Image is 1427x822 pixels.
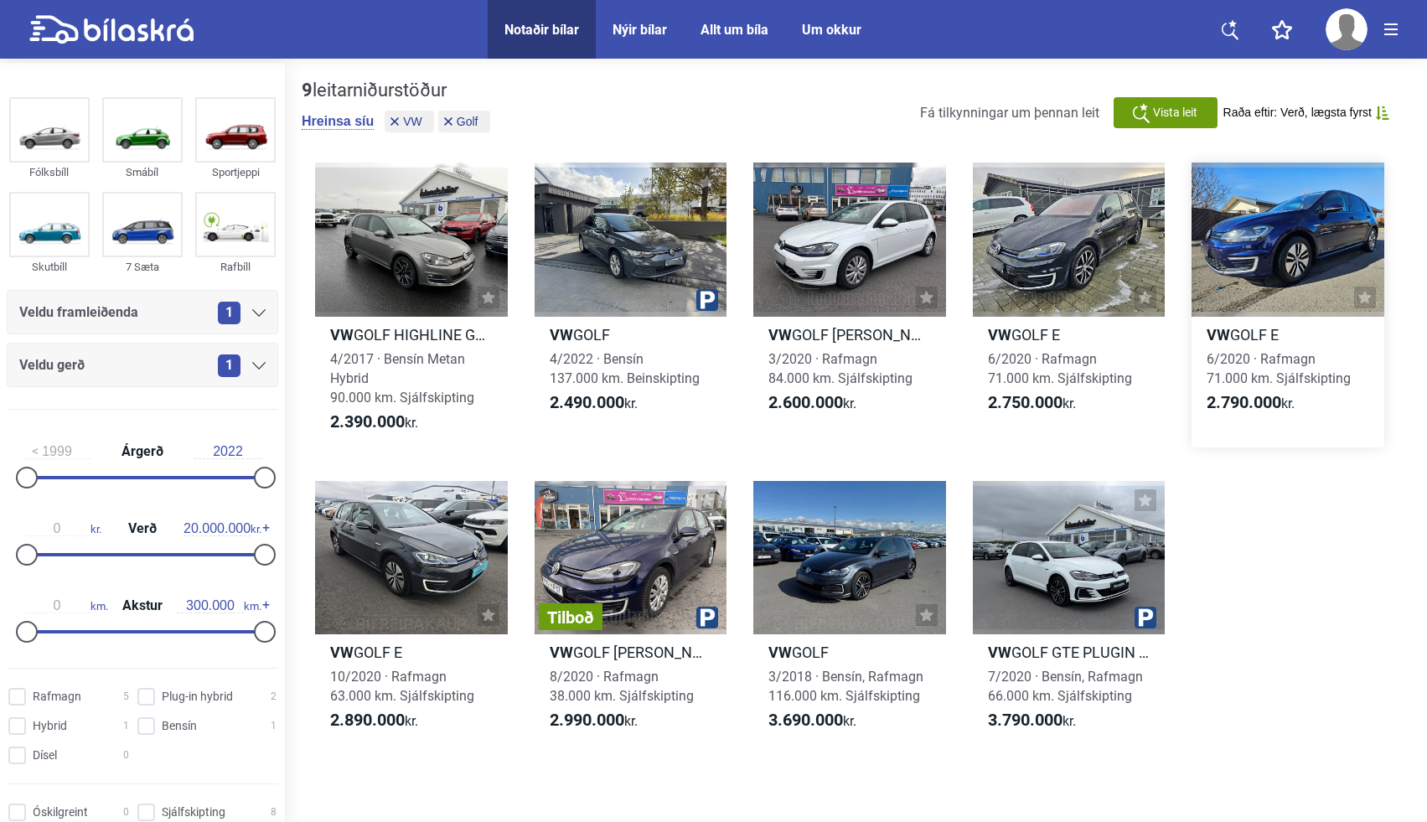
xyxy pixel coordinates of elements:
[973,325,1166,344] h2: GOLF E
[302,80,313,101] b: 9
[19,301,138,324] span: Veldu framleiðenda
[768,326,792,344] b: VW
[550,644,573,661] b: VW
[118,599,167,613] span: Akstur
[988,711,1076,731] span: kr.
[696,607,718,628] img: parking.png
[315,325,508,344] h2: GOLF HIGHLINE GLERÞAK METAN
[547,609,594,626] span: Tilboð
[23,598,108,613] span: km.
[696,289,718,311] img: parking.png
[184,521,261,536] span: kr.
[102,257,183,277] div: 7 Sæta
[613,22,667,38] a: Nýir bílar
[550,711,638,731] span: kr.
[123,747,129,764] span: 0
[123,804,129,821] span: 0
[33,804,88,821] span: Óskilgreint
[1223,106,1372,120] span: Raða eftir: Verð, lægsta fyrst
[504,22,579,38] a: Notaðir bílar
[550,351,700,386] span: 4/2022 · Bensín 137.000 km. Beinskipting
[920,105,1099,121] span: Fá tilkynningar um þennan leit
[330,411,405,432] b: 2.390.000
[162,717,197,735] span: Bensín
[988,392,1062,412] b: 2.750.000
[123,688,129,706] span: 5
[753,163,946,447] a: VWGOLF [PERSON_NAME] 36KWH3/2020 · Rafmagn84.000 km. Sjálfskipting2.600.000kr.
[753,325,946,344] h2: GOLF [PERSON_NAME] 36KWH
[123,717,129,735] span: 1
[271,688,277,706] span: 2
[271,717,277,735] span: 1
[330,669,474,704] span: 10/2020 · Rafmagn 63.000 km. Sjálfskipting
[102,163,183,182] div: Smábíl
[535,163,727,447] a: VWGOLF4/2022 · Bensín137.000 km. Beinskipting2.490.000kr.
[330,644,354,661] b: VW
[1207,392,1281,412] b: 2.790.000
[438,111,490,132] button: Golf
[973,643,1166,662] h2: GOLF GTE PLUGIN HYBRID
[330,412,418,432] span: kr.
[330,351,474,406] span: 4/2017 · Bensín Metan Hybrid 90.000 km. Sjálfskipting
[1192,163,1384,447] a: VWGOLF E6/2020 · Rafmagn71.000 km. Sjálfskipting2.790.000kr.
[195,257,276,277] div: Rafbíll
[177,598,261,613] span: km.
[315,643,508,662] h2: GOLF E
[768,351,913,386] span: 3/2020 · Rafmagn 84.000 km. Sjálfskipting
[1207,393,1295,413] span: kr.
[330,326,354,344] b: VW
[385,111,434,132] button: VW
[1223,106,1389,120] button: Raða eftir: Verð, lægsta fyrst
[271,804,277,821] span: 8
[535,643,727,662] h2: GOLF [PERSON_NAME] 36 KWH
[535,481,727,747] a: TilboðVWGOLF [PERSON_NAME] 36 KWH8/2020 · Rafmagn38.000 km. Sjálfskipting2.990.000kr.
[19,354,85,377] span: Veldu gerð
[33,717,67,735] span: Hybrid
[550,392,624,412] b: 2.490.000
[768,711,856,731] span: kr.
[768,644,792,661] b: VW
[315,481,508,747] a: VWGOLF E10/2020 · Rafmagn63.000 km. Sjálfskipting2.890.000kr.
[753,643,946,662] h2: GOLF
[550,393,638,413] span: kr.
[535,325,727,344] h2: GOLF
[1192,325,1384,344] h2: GOLF E
[973,481,1166,747] a: VWGOLF GTE PLUGIN HYBRID7/2020 · Bensín, Rafmagn66.000 km. Sjálfskipting3.790.000kr.
[23,521,101,536] span: kr.
[33,688,81,706] span: Rafmagn
[988,644,1011,661] b: VW
[330,711,418,731] span: kr.
[1153,104,1197,121] span: Vista leit
[1207,326,1230,344] b: VW
[768,392,843,412] b: 2.600.000
[988,393,1076,413] span: kr.
[403,116,422,127] span: VW
[9,163,90,182] div: Fólksbíll
[768,669,923,704] span: 3/2018 · Bensín, Rafmagn 116.000 km. Sjálfskipting
[302,80,494,101] div: leitarniðurstöður
[550,326,573,344] b: VW
[768,393,856,413] span: kr.
[550,710,624,730] b: 2.990.000
[988,326,1011,344] b: VW
[768,710,843,730] b: 3.690.000
[330,710,405,730] b: 2.890.000
[701,22,768,38] a: Allt um bíla
[1326,8,1368,50] img: user-no-profile.svg
[302,113,374,130] button: Hreinsa síu
[117,445,168,458] span: Árgerð
[1135,607,1156,628] img: parking.png
[195,163,276,182] div: Sportjeppi
[33,747,57,764] span: Dísel
[162,804,225,821] span: Sjálfskipting
[218,354,240,377] span: 1
[753,481,946,747] a: VWGOLF3/2018 · Bensín, Rafmagn116.000 km. Sjálfskipting3.690.000kr.
[162,688,233,706] span: Plug-in hybrid
[802,22,861,38] a: Um okkur
[124,522,161,535] span: Verð
[1207,351,1351,386] span: 6/2020 · Rafmagn 71.000 km. Sjálfskipting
